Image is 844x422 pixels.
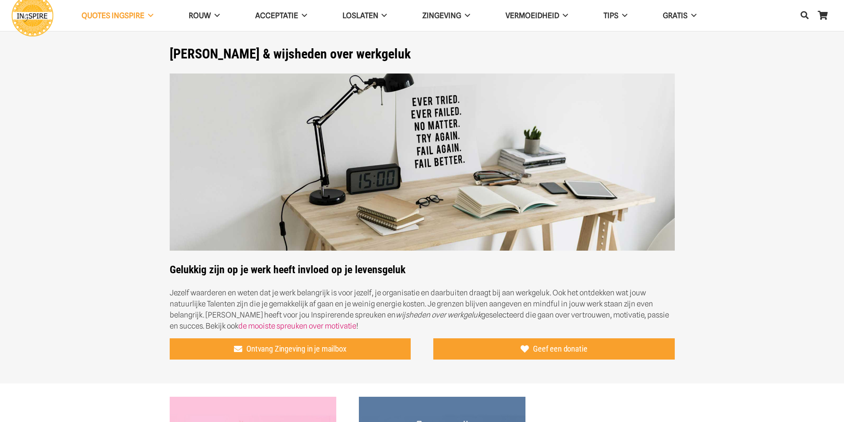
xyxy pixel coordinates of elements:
[189,11,211,20] span: ROUW
[171,4,237,27] a: ROUW
[237,4,325,27] a: Acceptatie
[64,4,171,27] a: QUOTES INGSPIRE
[170,287,675,332] p: Jezelf waarderen en weten dat je werk belangrijk is voor jezelf, je organisatie en daarbuiten dra...
[170,74,675,251] img: Spreuken die jou motiveren voor succes - citaten over succes van ingspire
[238,321,356,330] a: de mooiste spreuken over motivatie
[359,398,525,407] a: Betere antwoorden vinden
[170,398,336,407] a: Je zielsmissie is een ontmoeting met wat jou bevrijdt ©
[603,11,618,20] span: TIPS
[396,310,481,319] em: wijsheden over werkgeluk
[255,11,298,20] span: Acceptatie
[325,4,405,27] a: Loslaten
[488,4,586,27] a: VERMOEIDHEID
[586,4,645,27] a: TIPS
[246,344,346,354] span: Ontvang Zingeving in je mailbox
[422,11,461,20] span: Zingeving
[170,46,675,62] h1: [PERSON_NAME] & wijsheden over werkgeluk
[796,5,813,26] a: Zoeken
[82,11,144,20] span: QUOTES INGSPIRE
[170,338,411,360] a: Ontvang Zingeving in je mailbox
[533,344,587,354] span: Geef een donatie
[506,11,559,20] span: VERMOEIDHEID
[342,11,378,20] span: Loslaten
[645,4,714,27] a: GRATIS
[433,338,675,360] a: Geef een donatie
[404,4,488,27] a: Zingeving
[663,11,688,20] span: GRATIS
[170,263,405,276] strong: Gelukkig zijn op je werk heeft invloed op je levensgeluk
